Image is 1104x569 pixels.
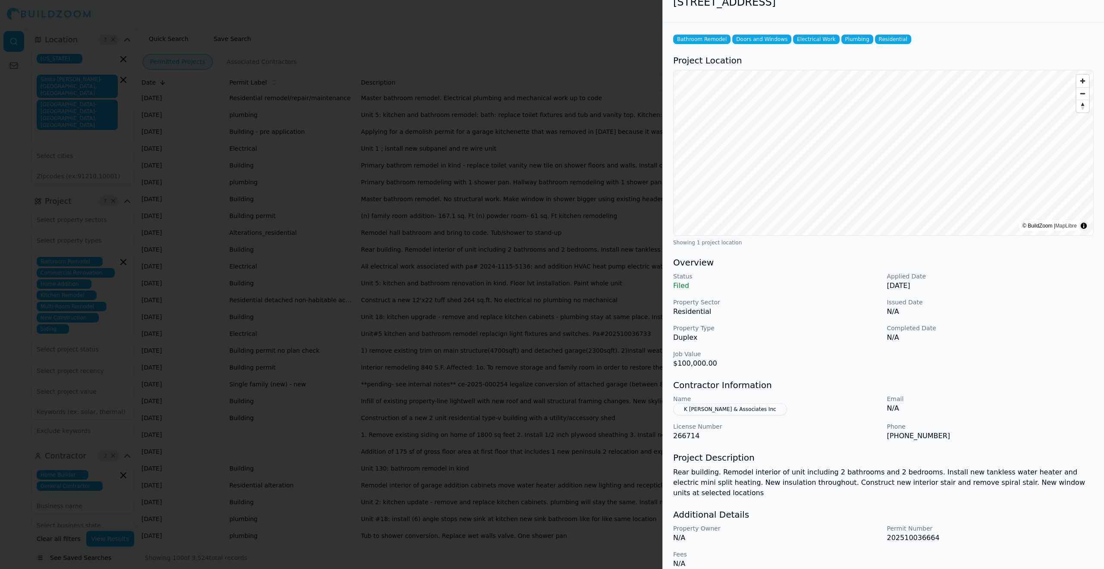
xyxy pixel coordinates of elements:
div: © BuildZoom | [1022,221,1077,230]
button: K [PERSON_NAME] & Associates Inc [673,403,787,415]
p: Permit Number [887,524,1094,533]
p: N/A [887,332,1094,343]
p: Fees [673,550,880,559]
p: Residential [673,307,880,317]
span: Plumbing [841,35,873,44]
p: License Number [673,422,880,431]
span: Doors and Windows [732,35,791,44]
p: Duplex [673,332,880,343]
button: Zoom in [1076,75,1089,87]
p: Phone [887,422,1094,431]
h3: Additional Details [673,509,1094,521]
p: 266714 [673,431,880,441]
p: Property Owner [673,524,880,533]
p: Issued Date [887,298,1094,307]
p: Completed Date [887,324,1094,332]
p: N/A [673,533,880,543]
p: [PHONE_NUMBER] [887,431,1094,441]
p: N/A [673,559,880,569]
h3: Project Description [673,452,1094,464]
p: Rear building. Remodel interior of unit including 2 bathrooms and 2 bedrooms. Install new tankles... [673,467,1094,498]
p: Job Value [673,350,880,358]
p: Filed [673,281,880,291]
canvas: Map [674,70,1093,235]
h3: Overview [673,256,1094,269]
p: 202510036664 [887,533,1094,543]
button: Zoom out [1076,87,1089,100]
p: Status [673,272,880,281]
p: Name [673,395,880,403]
div: Showing 1 project location [673,239,1094,246]
a: MapLibre [1055,223,1077,229]
span: Electrical Work [793,35,839,44]
span: Bathroom Remodel [673,35,731,44]
span: Residential [875,35,911,44]
p: Applied Date [887,272,1094,281]
p: Email [887,395,1094,403]
p: $100,000.00 [673,358,880,369]
p: N/A [887,307,1094,317]
button: Reset bearing to north [1076,100,1089,112]
p: Property Type [673,324,880,332]
h3: Contractor Information [673,379,1094,391]
summary: Toggle attribution [1079,221,1089,231]
h3: Project Location [673,54,1094,66]
p: N/A [887,403,1094,414]
p: [DATE] [887,281,1094,291]
p: Property Sector [673,298,880,307]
